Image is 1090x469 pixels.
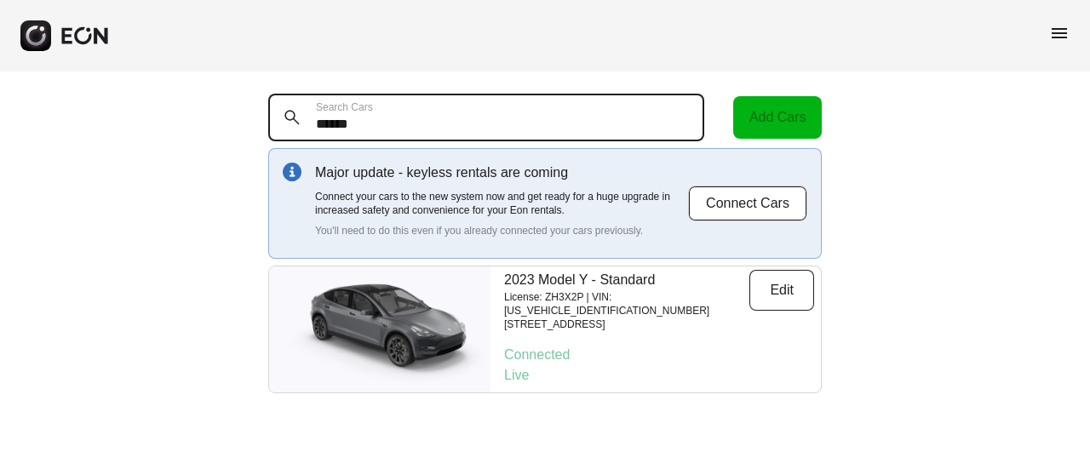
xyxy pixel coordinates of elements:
button: Connect Cars [688,186,807,221]
p: Connected [504,345,814,365]
p: Major update - keyless rentals are coming [315,163,688,183]
label: Search Cars [316,100,373,114]
p: [STREET_ADDRESS] [504,317,749,331]
p: 2023 Model Y - Standard [504,270,749,290]
p: Connect your cars to the new system now and get ready for a huge upgrade in increased safety and ... [315,190,688,217]
button: Edit [749,270,814,311]
p: Live [504,365,814,386]
span: menu [1049,23,1070,43]
p: License: ZH3X2P | VIN: [US_VEHICLE_IDENTIFICATION_NUMBER] [504,290,749,317]
img: car [269,274,490,385]
img: info [283,163,301,181]
p: You'll need to do this even if you already connected your cars previously. [315,224,688,237]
